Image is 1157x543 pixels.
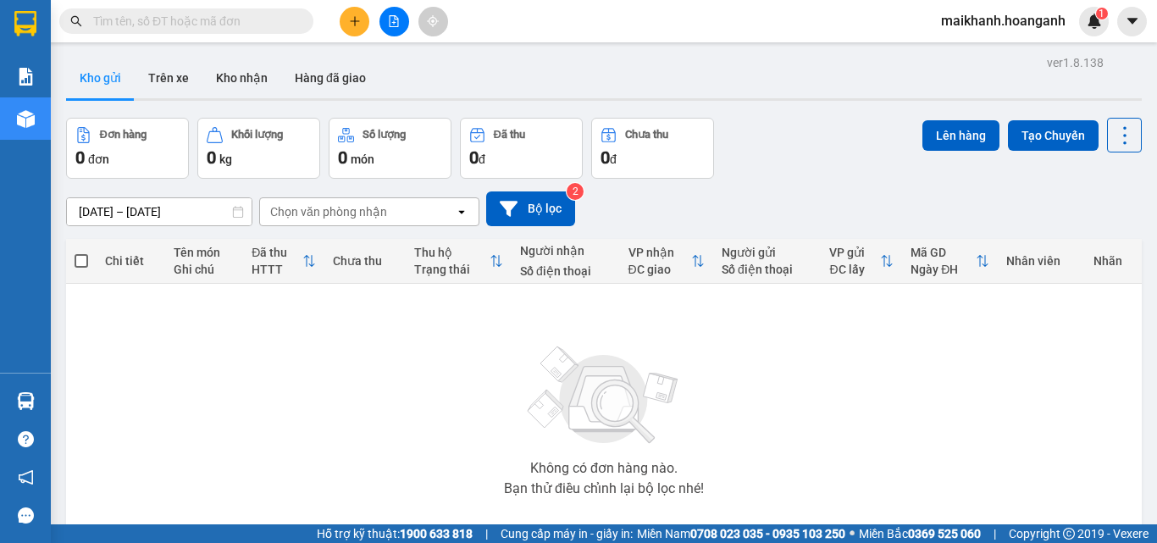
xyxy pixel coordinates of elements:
[252,263,302,276] div: HTTT
[1006,254,1077,268] div: Nhân viên
[591,118,714,179] button: Chưa thu0đ
[66,118,189,179] button: Đơn hàng0đơn
[388,15,400,27] span: file-add
[994,524,996,543] span: |
[17,68,35,86] img: solution-icon
[100,129,147,141] div: Đơn hàng
[400,527,473,540] strong: 1900 633 818
[1099,8,1104,19] span: 1
[363,129,406,141] div: Số lượng
[105,254,157,268] div: Chi tiết
[902,239,998,284] th: Toggle SortBy
[821,239,902,284] th: Toggle SortBy
[379,7,409,36] button: file-add
[620,239,714,284] th: Toggle SortBy
[1047,53,1104,72] div: ver 1.8.138
[333,254,397,268] div: Chưa thu
[351,152,374,166] span: món
[414,246,490,259] div: Thu hộ
[243,239,324,284] th: Toggle SortBy
[610,152,617,166] span: đ
[519,336,689,455] img: svg+xml;base64,PHN2ZyBjbGFzcz0ibGlzdC1wbHVnX19zdmciIHhtbG5zPSJodHRwOi8vd3d3LnczLm9yZy8yMDAwL3N2Zy...
[197,118,320,179] button: Khối lượng0kg
[202,58,281,98] button: Kho nhận
[1063,528,1075,540] span: copyright
[637,524,845,543] span: Miền Nam
[625,129,668,141] div: Chưa thu
[908,527,981,540] strong: 0369 525 060
[479,152,485,166] span: đ
[66,58,135,98] button: Kho gửi
[486,191,575,226] button: Bộ lọc
[252,246,302,259] div: Đã thu
[174,263,235,276] div: Ghi chú
[18,431,34,447] span: question-circle
[18,507,34,524] span: message
[850,530,855,537] span: ⚪️
[219,152,232,166] span: kg
[520,264,611,278] div: Số điện thoại
[455,205,468,219] svg: open
[922,120,999,151] button: Lên hàng
[88,152,109,166] span: đơn
[427,15,439,27] span: aim
[601,147,610,168] span: 0
[504,482,704,496] div: Bạn thử điều chỉnh lại bộ lọc nhé!
[406,239,512,284] th: Toggle SortBy
[722,246,812,259] div: Người gửi
[469,147,479,168] span: 0
[75,147,85,168] span: 0
[530,462,678,475] div: Không có đơn hàng nào.
[329,118,451,179] button: Số lượng0món
[67,198,252,225] input: Select a date range.
[628,246,692,259] div: VP nhận
[70,15,82,27] span: search
[1087,14,1102,29] img: icon-new-feature
[859,524,981,543] span: Miền Bắc
[317,524,473,543] span: Hỗ trợ kỹ thuật:
[911,263,976,276] div: Ngày ĐH
[829,246,880,259] div: VP gửi
[93,12,293,30] input: Tìm tên, số ĐT hoặc mã đơn
[485,524,488,543] span: |
[414,263,490,276] div: Trạng thái
[567,183,584,200] sup: 2
[135,58,202,98] button: Trên xe
[18,469,34,485] span: notification
[690,527,845,540] strong: 0708 023 035 - 0935 103 250
[1117,7,1147,36] button: caret-down
[494,129,525,141] div: Đã thu
[829,263,880,276] div: ĐC lấy
[460,118,583,179] button: Đã thu0đ
[174,246,235,259] div: Tên món
[338,147,347,168] span: 0
[17,392,35,410] img: warehouse-icon
[349,15,361,27] span: plus
[911,246,976,259] div: Mã GD
[418,7,448,36] button: aim
[501,524,633,543] span: Cung cấp máy in - giấy in:
[207,147,216,168] span: 0
[1096,8,1108,19] sup: 1
[520,244,611,258] div: Người nhận
[927,10,1079,31] span: maikhanh.hoanganh
[17,110,35,128] img: warehouse-icon
[1093,254,1132,268] div: Nhãn
[281,58,379,98] button: Hàng đã giao
[1125,14,1140,29] span: caret-down
[1008,120,1099,151] button: Tạo Chuyến
[14,11,36,36] img: logo-vxr
[722,263,812,276] div: Số điện thoại
[231,129,283,141] div: Khối lượng
[270,203,387,220] div: Chọn văn phòng nhận
[628,263,692,276] div: ĐC giao
[340,7,369,36] button: plus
